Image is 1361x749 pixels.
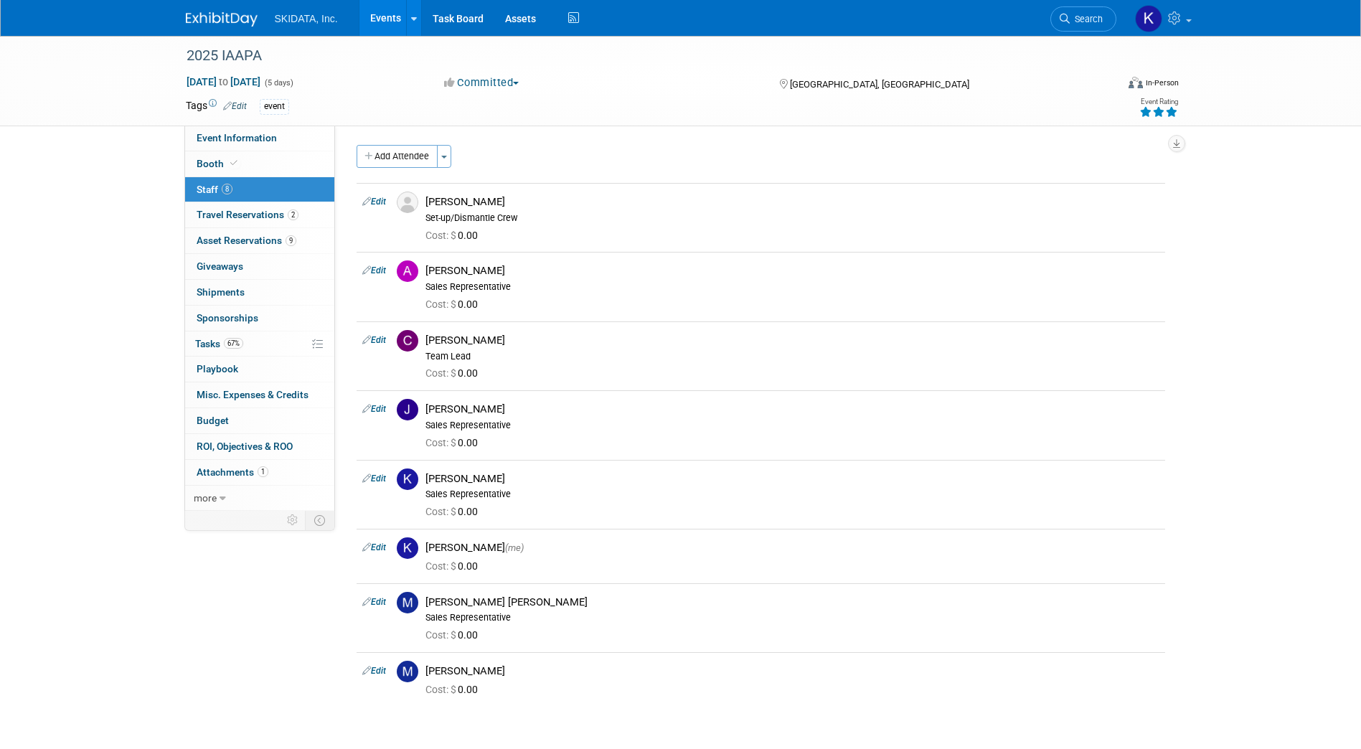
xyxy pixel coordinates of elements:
a: Edit [362,542,386,552]
a: Tasks67% [185,331,334,357]
span: 8 [222,184,232,194]
a: Sponsorships [185,306,334,331]
img: J.jpg [397,399,418,420]
div: [PERSON_NAME] [425,472,1159,486]
i: Booth reservation complete [230,159,237,167]
button: Committed [439,75,524,90]
span: Budget [197,415,229,426]
span: Cost: $ [425,560,458,572]
div: Team Lead [425,351,1159,362]
span: Cost: $ [425,506,458,517]
span: (me) [505,542,524,553]
span: Attachments [197,466,268,478]
img: ExhibitDay [186,12,258,27]
div: [PERSON_NAME] [425,402,1159,416]
div: [PERSON_NAME] [425,334,1159,347]
span: Sponsorships [197,312,258,324]
span: 0.00 [425,560,484,572]
span: (5 days) [263,78,293,88]
span: 0.00 [425,298,484,310]
div: 2025 IAAPA [182,43,1095,69]
div: [PERSON_NAME] [425,264,1159,278]
div: Sales Representative [425,281,1159,293]
span: Cost: $ [425,684,458,695]
div: [PERSON_NAME] [425,195,1159,209]
a: Booth [185,151,334,176]
a: Budget [185,408,334,433]
a: Search [1050,6,1116,32]
span: 0.00 [425,230,484,241]
img: M.jpg [397,592,418,613]
a: Travel Reservations2 [185,202,334,227]
span: [GEOGRAPHIC_DATA], [GEOGRAPHIC_DATA] [790,79,969,90]
div: [PERSON_NAME] [425,541,1159,555]
img: K.jpg [397,537,418,559]
div: In-Person [1145,77,1179,88]
a: Edit [362,666,386,676]
span: Staff [197,184,232,195]
span: Tasks [195,338,243,349]
img: M.jpg [397,661,418,682]
a: ROI, Objectives & ROO [185,434,334,459]
div: event [260,99,289,114]
a: Edit [362,197,386,207]
img: A.jpg [397,260,418,282]
img: K.jpg [397,468,418,490]
div: Event Rating [1139,98,1178,105]
span: Travel Reservations [197,209,298,220]
a: more [185,486,334,511]
a: Edit [362,335,386,345]
span: Cost: $ [425,367,458,379]
span: 9 [286,235,296,246]
span: Shipments [197,286,245,298]
span: SKIDATA, Inc. [275,13,338,24]
a: Asset Reservations9 [185,228,334,253]
td: Toggle Event Tabs [305,511,334,529]
button: Add Attendee [357,145,438,168]
span: ROI, Objectives & ROO [197,441,293,452]
a: Edit [223,101,247,111]
span: Asset Reservations [197,235,296,246]
span: 0.00 [425,684,484,695]
span: 1 [258,466,268,477]
img: Format-Inperson.png [1129,77,1143,88]
span: 67% [224,338,243,349]
div: [PERSON_NAME] [PERSON_NAME] [425,595,1159,609]
div: Sales Representative [425,612,1159,623]
td: Tags [186,98,247,115]
span: to [217,76,230,88]
span: 0.00 [425,367,484,379]
a: Giveaways [185,254,334,279]
span: 0.00 [425,437,484,448]
span: more [194,492,217,504]
span: 0.00 [425,506,484,517]
div: Sales Representative [425,489,1159,500]
span: Cost: $ [425,230,458,241]
img: Associate-Profile-5.png [397,192,418,213]
div: [PERSON_NAME] [425,664,1159,678]
td: Personalize Event Tab Strip [281,511,306,529]
a: Shipments [185,280,334,305]
span: Misc. Expenses & Credits [197,389,309,400]
span: Giveaways [197,260,243,272]
a: Event Information [185,126,334,151]
span: Playbook [197,363,238,374]
span: [DATE] [DATE] [186,75,261,88]
a: Edit [362,404,386,414]
a: Staff8 [185,177,334,202]
span: Booth [197,158,240,169]
img: C.jpg [397,330,418,352]
div: Sales Representative [425,420,1159,431]
a: Edit [362,474,386,484]
span: Cost: $ [425,629,458,641]
a: Playbook [185,357,334,382]
a: Misc. Expenses & Credits [185,382,334,408]
div: Set-up/Dismantle Crew [425,212,1159,224]
a: Edit [362,597,386,607]
span: Event Information [197,132,277,143]
span: Cost: $ [425,437,458,448]
span: Search [1070,14,1103,24]
a: Attachments1 [185,460,334,485]
span: 2 [288,209,298,220]
span: Cost: $ [425,298,458,310]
